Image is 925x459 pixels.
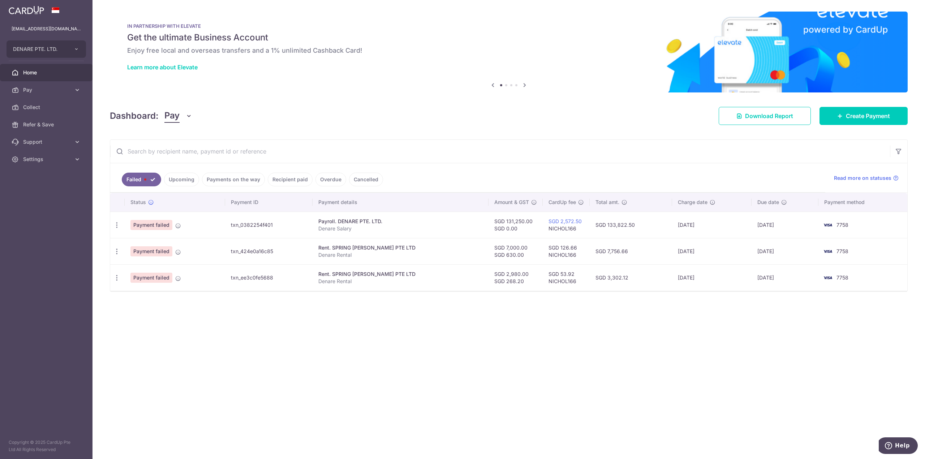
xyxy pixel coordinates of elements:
[672,264,752,291] td: [DATE]
[719,107,811,125] a: Download Report
[879,437,918,455] iframe: Opens a widget where you can find more information
[130,199,146,206] span: Status
[752,264,818,291] td: [DATE]
[130,246,172,256] span: Payment failed
[202,173,265,186] a: Payments on the way
[489,264,543,291] td: SGD 2,980.00 SGD 268.20
[846,112,890,120] span: Create Payment
[110,109,159,122] h4: Dashboard:
[313,193,489,212] th: Payment details
[122,173,161,186] a: Failed
[225,238,312,264] td: txn_424e0a16c85
[318,270,483,278] div: Rent. SPRING [PERSON_NAME] PTE LTD
[130,220,172,230] span: Payment failed
[752,212,818,238] td: [DATE]
[543,264,590,291] td: SGD 53.92 NICHOL166
[834,174,899,182] a: Read more on statuses
[543,212,590,238] td: NICHOL166
[821,273,835,282] img: Bank Card
[836,222,848,228] span: 7758
[225,193,312,212] th: Payment ID
[489,238,543,264] td: SGD 7,000.00 SGD 630.00
[318,225,483,232] p: Denare Salary
[819,107,908,125] a: Create Payment
[23,138,71,146] span: Support
[7,40,86,58] button: DENARE PTE. LTD.
[130,273,172,283] span: Payment failed
[672,212,752,238] td: [DATE]
[315,173,346,186] a: Overdue
[164,109,180,123] span: Pay
[757,199,779,206] span: Due date
[752,238,818,264] td: [DATE]
[13,46,66,53] span: DENARE PTE. LTD.
[595,199,619,206] span: Total amt.
[678,199,707,206] span: Charge date
[164,173,199,186] a: Upcoming
[110,140,890,163] input: Search by recipient name, payment id or reference
[164,109,192,123] button: Pay
[268,173,313,186] a: Recipient paid
[23,104,71,111] span: Collect
[590,212,672,238] td: SGD 133,822.50
[672,238,752,264] td: [DATE]
[836,274,848,281] span: 7758
[543,238,590,264] td: SGD 126.66 NICHOL166
[23,121,71,128] span: Refer & Save
[127,32,890,43] h5: Get the ultimate Business Account
[225,264,312,291] td: txn_ee3c0fe5688
[318,278,483,285] p: Denare Rental
[23,86,71,94] span: Pay
[821,221,835,229] img: Bank Card
[318,251,483,259] p: Denare Rental
[225,212,312,238] td: txn_0382254f401
[127,64,198,71] a: Learn more about Elevate
[494,199,529,206] span: Amount & GST
[590,238,672,264] td: SGD 7,756.66
[318,218,483,225] div: Payroll. DENARE PTE. LTD.
[745,112,793,120] span: Download Report
[12,25,81,33] p: [EMAIL_ADDRESS][DOMAIN_NAME]
[127,46,890,55] h6: Enjoy free local and overseas transfers and a 1% unlimited Cashback Card!
[821,247,835,256] img: Bank Card
[127,23,890,29] p: IN PARTNERSHIP WITH ELEVATE
[590,264,672,291] td: SGD 3,302.12
[548,199,576,206] span: CardUp fee
[489,212,543,238] td: SGD 131,250.00 SGD 0.00
[834,174,891,182] span: Read more on statuses
[9,6,44,14] img: CardUp
[23,69,71,76] span: Home
[318,244,483,251] div: Rent. SPRING [PERSON_NAME] PTE LTD
[110,12,908,92] img: Renovation banner
[23,156,71,163] span: Settings
[548,218,582,224] a: SGD 2,572.50
[836,248,848,254] span: 7758
[818,193,907,212] th: Payment method
[349,173,383,186] a: Cancelled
